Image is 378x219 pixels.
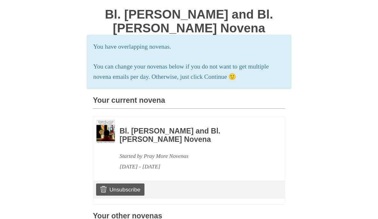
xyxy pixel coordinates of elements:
[119,127,267,143] h3: Bl. [PERSON_NAME] and Bl. [PERSON_NAME] Novena
[93,8,285,35] h1: Bl. [PERSON_NAME] and Bl. [PERSON_NAME] Novena
[93,96,285,109] h3: Your current novena
[93,42,285,52] p: You have overlapping novenas.
[93,61,285,83] p: You can change your novenas below if you do not want to get multiple novena emails per day. Other...
[96,183,144,196] a: Unsubscribe
[119,151,267,161] div: Started by Pray More Novenas
[96,120,115,143] img: Novena image
[119,161,267,172] div: [DATE] - [DATE]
